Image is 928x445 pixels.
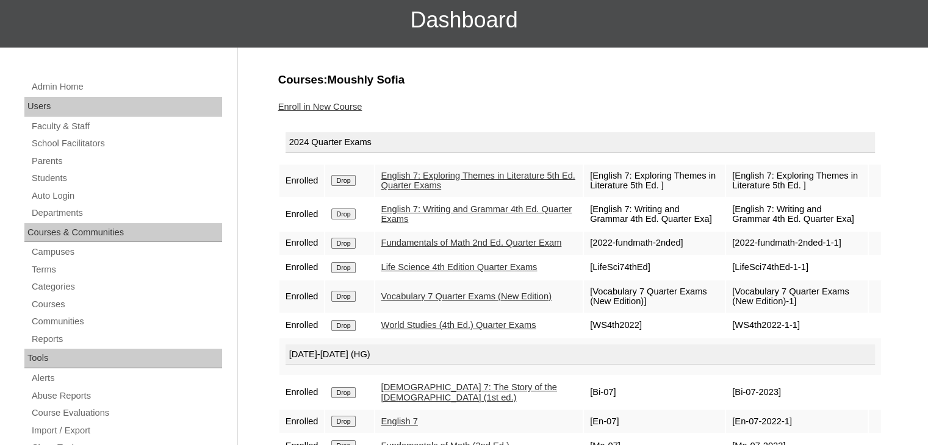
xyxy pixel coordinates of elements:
a: Terms [31,262,222,277]
h3: Courses:Moushly Sofia [278,72,882,88]
a: Courses [31,297,222,312]
td: [2022-fundmath-2nded-1-1] [726,232,867,255]
td: Enrolled [279,165,325,197]
a: English 7: Writing and Grammar 4th Ed. Quarter Exams [381,204,572,224]
div: Users [24,97,222,116]
a: Course Evaluations [31,405,222,421]
td: [Vocabulary 7 Quarter Exams (New Edition)-1] [726,280,867,313]
td: [WS4th2022-1-1] [726,314,867,337]
input: Drop [331,208,355,219]
a: Students [31,171,222,186]
input: Drop [331,320,355,331]
a: Fundamentals of Math 2nd Ed. Quarter Exam [381,238,562,247]
a: Admin Home [31,79,222,94]
input: Drop [331,262,355,273]
a: Auto Login [31,188,222,204]
a: Campuses [31,244,222,260]
td: [English 7: Exploring Themes in Literature 5th Ed. ] [726,165,867,197]
a: Parents [31,154,222,169]
a: Enroll in New Course [278,102,362,112]
td: Enrolled [279,232,325,255]
td: [English 7: Writing and Grammar 4th Ed. Quarter Exa] [726,198,867,230]
td: Enrolled [279,256,325,279]
td: [Vocabulary 7 Quarter Exams (New Edition)] [584,280,725,313]
div: [DATE]-[DATE] (HG) [286,344,875,365]
a: English 7: Exploring Themes in Literature 5th Ed. Quarter Exams [381,171,575,191]
td: [LifeSci74thEd] [584,256,725,279]
td: [Bi-07] [584,376,725,408]
div: 2024 Quarter Exams [286,132,875,153]
td: Enrolled [279,410,325,433]
a: Faculty & Staff [31,119,222,134]
a: [DEMOGRAPHIC_DATA] 7: The Story of the [DEMOGRAPHIC_DATA] (1st ed.) [381,382,557,402]
div: Tools [24,349,222,368]
td: [WS4th2022] [584,314,725,337]
input: Drop [331,238,355,249]
a: Life Science 4th Edition Quarter Exams [381,262,538,272]
a: Communities [31,314,222,329]
a: Vocabulary 7 Quarter Exams (New Edition) [381,291,552,301]
td: [En-07-2022-1] [726,410,867,433]
a: School Facilitators [31,136,222,151]
td: Enrolled [279,280,325,313]
td: Enrolled [279,314,325,337]
td: [English 7: Exploring Themes in Literature 5th Ed. ] [584,165,725,197]
input: Drop [331,291,355,302]
a: Alerts [31,371,222,386]
td: [English 7: Writing and Grammar 4th Ed. Quarter Exa] [584,198,725,230]
td: [Bi-07-2023] [726,376,867,408]
a: Abuse Reports [31,388,222,404]
td: [En-07] [584,410,725,433]
td: Enrolled [279,198,325,230]
a: Reports [31,332,222,347]
a: Departments [31,205,222,221]
a: English 7 [381,416,418,426]
div: Courses & Communities [24,223,222,243]
input: Drop [331,175,355,186]
td: [2022-fundmath-2nded] [584,232,725,255]
input: Drop [331,416,355,427]
input: Drop [331,387,355,398]
a: Import / Export [31,423,222,438]
a: World Studies (4th Ed.) Quarter Exams [381,320,536,330]
td: Enrolled [279,376,325,408]
a: Categories [31,279,222,294]
td: [LifeSci74thEd-1-1] [726,256,867,279]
